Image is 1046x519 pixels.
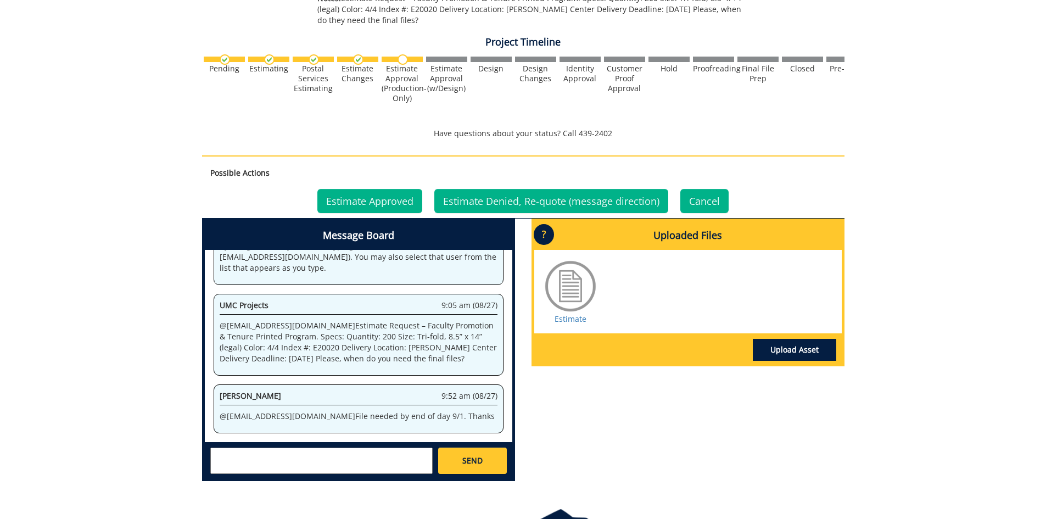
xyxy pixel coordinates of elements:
div: Pre-Press [826,64,868,74]
div: Estimating [248,64,289,74]
div: Postal Services Estimating [293,64,334,93]
img: no [398,54,408,65]
div: Pending [204,64,245,74]
img: checkmark [309,54,319,65]
div: Customer Proof Approval [604,64,645,93]
span: UMC Projects [220,300,269,310]
span: SEND [462,455,483,466]
div: Estimate Approval (Production-Only) [382,64,423,103]
div: Hold [648,64,690,74]
p: @ [EMAIL_ADDRESS][DOMAIN_NAME] File needed by end of day 9/1. Thanks [220,411,497,422]
div: Design Changes [515,64,556,83]
img: checkmark [264,54,275,65]
a: Upload Asset [753,339,836,361]
div: Identity Approval [560,64,601,83]
h4: Uploaded Files [534,221,842,250]
strong: Possible Actions [210,168,270,178]
p: Have questions about your status? Call 439-2402 [202,128,844,139]
img: checkmark [353,54,363,65]
a: Estimate [555,314,586,324]
h4: Project Timeline [202,37,844,48]
span: [PERSON_NAME] [220,390,281,401]
a: Estimate Approved [317,189,422,213]
h4: Message Board [205,221,512,250]
div: Design [471,64,512,74]
p: ? [534,224,554,245]
textarea: messageToSend [210,448,433,474]
div: Closed [782,64,823,74]
div: Proofreading [693,64,734,74]
a: SEND [438,448,506,474]
a: Cancel [680,189,729,213]
p: @ [EMAIL_ADDRESS][DOMAIN_NAME] Estimate Request – Faculty Promotion & Tenure Printed Program. Spe... [220,320,497,364]
a: Estimate Denied, Re-quote (message direction) [434,189,668,213]
div: Estimate Changes [337,64,378,83]
div: Estimate Approval (w/Design) [426,64,467,93]
span: 9:05 am (08/27) [441,300,497,311]
div: Final File Prep [737,64,779,83]
span: 9:52 am (08/27) [441,390,497,401]
img: checkmark [220,54,230,65]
